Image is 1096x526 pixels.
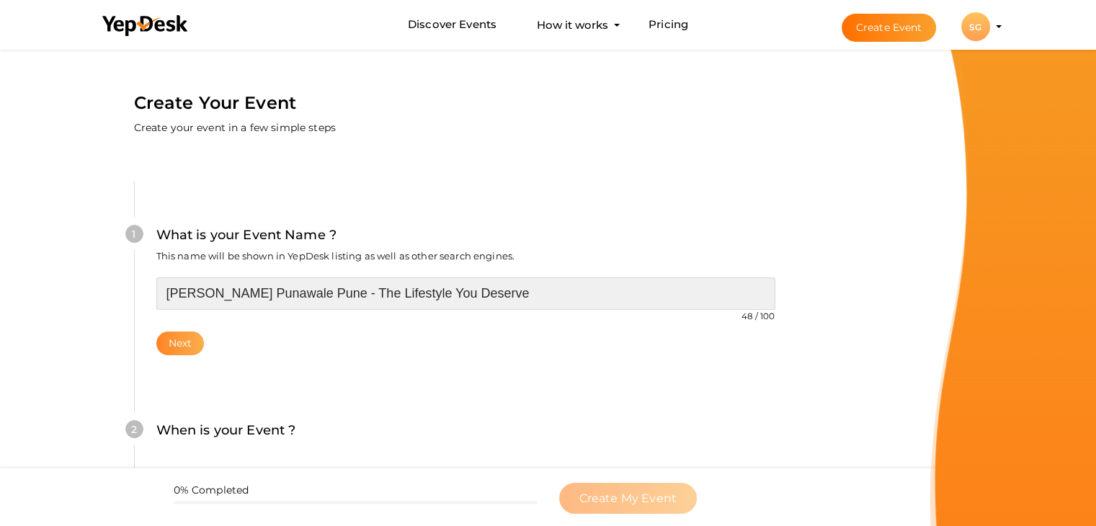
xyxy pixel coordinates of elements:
[579,491,677,505] span: Create My Event
[533,12,612,38] button: How it works
[741,311,775,321] small: 48 / 100
[134,89,296,117] label: Create Your Event
[156,249,515,263] label: This name will be shown in YepDesk listing as well as other search engines.
[842,14,937,42] button: Create Event
[408,12,496,38] a: Discover Events
[156,331,205,355] button: Next
[125,420,143,438] div: 2
[156,420,296,441] label: When is your Event ?
[649,12,688,38] a: Pricing
[961,12,990,41] div: SG
[174,483,249,497] label: 0% Completed
[957,12,994,42] button: SG
[559,483,697,514] button: Create My Event
[134,120,336,135] label: Create your event in a few simple steps
[156,225,337,246] label: What is your Event Name ?
[156,277,775,310] input: Enter your event name
[961,22,990,32] profile-pic: SG
[125,225,143,243] div: 1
